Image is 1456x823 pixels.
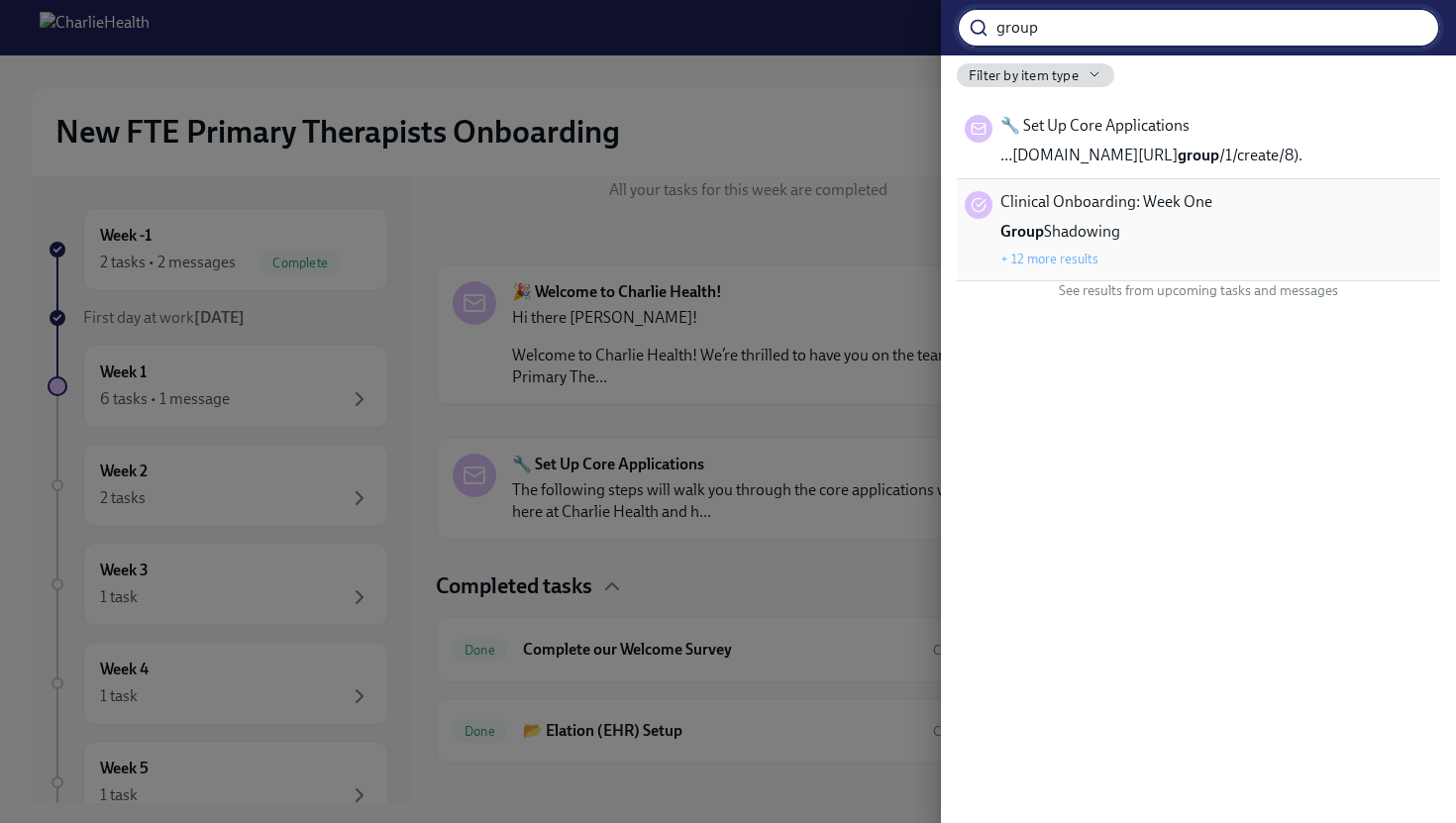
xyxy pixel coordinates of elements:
[1000,221,1120,243] span: Shadowing
[957,179,1440,281] div: Clinical Onboarding: Week OneGroupShadowing+ 12 more results
[965,115,992,143] div: Message
[1000,222,1044,241] strong: Group
[957,63,1114,87] button: Filter by item type
[969,66,1079,85] span: Filter by item type
[957,281,1440,300] div: See results from upcoming tasks and messages
[1000,115,1190,137] span: 🔧 Set Up Core Applications
[1059,281,1338,300] span: See results from upcoming tasks and messages
[1000,191,1212,213] span: Clinical Onboarding: Week One
[1178,146,1219,164] strong: group
[1000,251,1098,266] button: + 12 more results
[965,191,992,219] div: Task
[957,103,1440,179] div: 🔧 Set Up Core Applications…[DOMAIN_NAME][URL]group/1/create/8).
[1000,145,1302,166] span: …[DOMAIN_NAME][URL] /1/create/8).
